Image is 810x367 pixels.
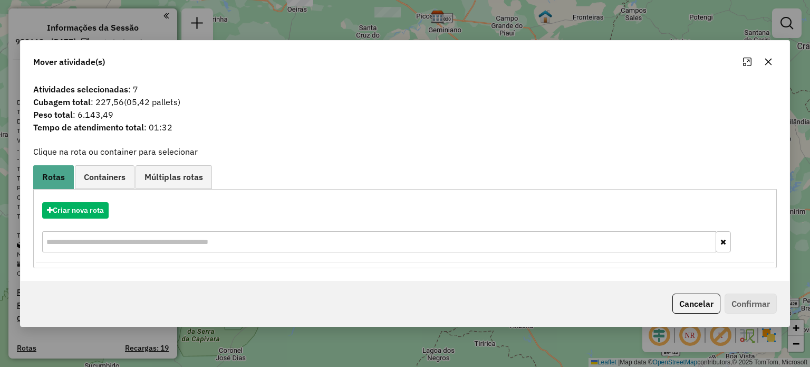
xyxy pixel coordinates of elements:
[144,173,203,181] span: Múltiplas rotas
[124,97,180,107] span: (05,42 pallets)
[33,109,73,120] strong: Peso total
[672,294,720,314] button: Cancelar
[42,173,65,181] span: Rotas
[27,108,783,121] span: : 6.143,49
[33,55,105,68] span: Mover atividade(s)
[27,83,783,96] span: : 7
[33,122,144,133] strong: Tempo de atendimento total
[33,145,198,158] label: Clique na rota ou container para selecionar
[33,97,91,107] strong: Cubagem total
[42,202,109,219] button: Criar nova rota
[84,173,126,181] span: Containers
[27,96,783,108] span: : 227,56
[739,53,756,70] button: Maximize
[27,121,783,134] span: : 01:32
[33,84,128,95] strong: Atividades selecionadas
